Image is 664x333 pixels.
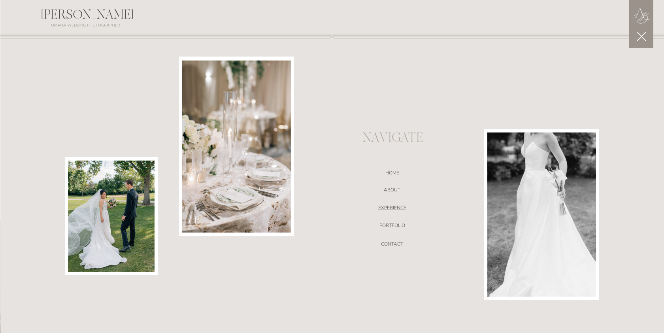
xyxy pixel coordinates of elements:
[308,241,476,249] a: CONTACT
[308,187,476,195] a: ABOUT
[308,205,476,213] a: EXPERIENCE
[308,170,476,178] a: HOME
[308,223,476,231] a: portfolio
[362,132,422,144] p: NAVIGATE
[0,9,174,26] div: [PERSON_NAME]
